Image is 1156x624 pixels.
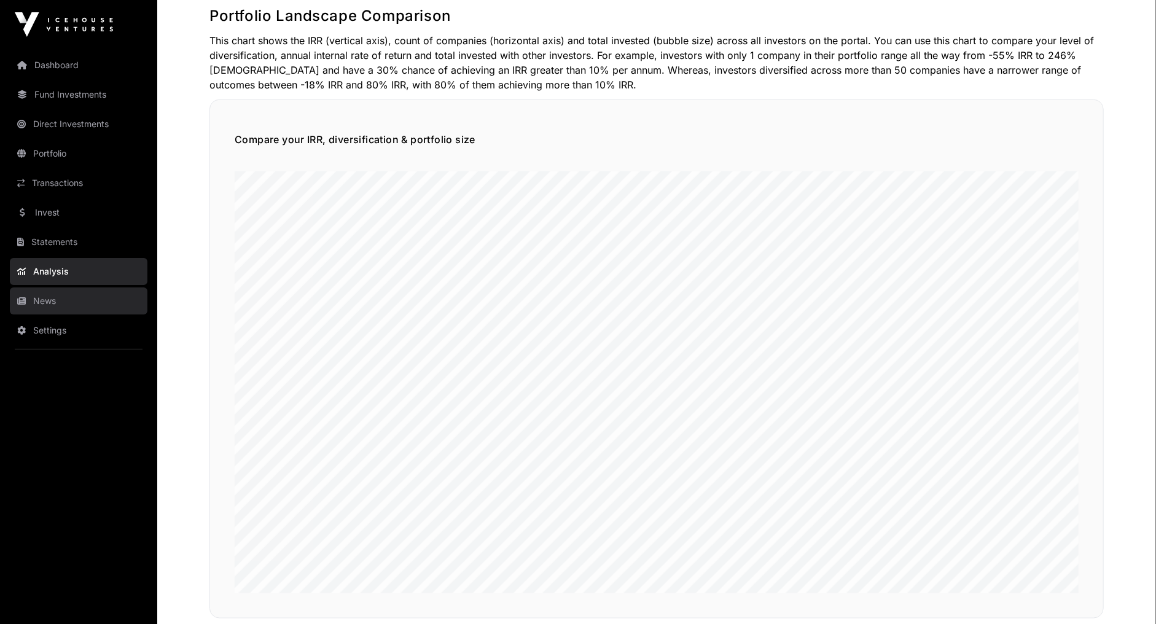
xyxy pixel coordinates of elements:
a: Analysis [10,258,147,285]
a: Transactions [10,170,147,197]
iframe: Chat Widget [1095,565,1156,624]
a: Portfolio [10,140,147,167]
h5: Compare your IRR, diversification & portfolio size [235,132,1079,147]
a: Statements [10,228,147,255]
p: This chart shows the IRR (vertical axis), count of companies (horizontal axis) and total invested... [209,33,1104,92]
a: Dashboard [10,52,147,79]
h2: Portfolio Landscape Comparison [209,6,1104,26]
a: Invest [10,199,147,226]
a: News [10,287,147,314]
img: Icehouse Ventures Logo [15,12,113,37]
a: Direct Investments [10,111,147,138]
a: Fund Investments [10,81,147,108]
a: Settings [10,317,147,344]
